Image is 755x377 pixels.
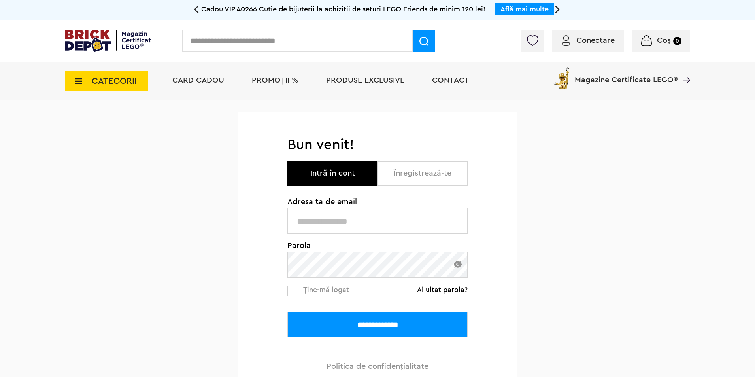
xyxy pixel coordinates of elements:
a: Află mai multe [500,6,549,13]
span: Conectare [576,36,615,44]
span: Parola [287,242,468,250]
h1: Bun venit! [287,136,468,153]
a: Magazine Certificate LEGO® [678,66,690,74]
span: Coș [657,36,671,44]
span: Magazine Certificate LEGO® [575,66,678,84]
a: Conectare [562,36,615,44]
a: Produse exclusive [326,76,404,84]
span: CATEGORII [92,77,137,85]
button: Intră în cont [287,161,377,186]
a: Card Cadou [172,76,224,84]
a: Politica de confidenţialitate [327,362,428,370]
button: Înregistrează-te [377,161,468,186]
a: Contact [432,76,469,84]
a: PROMOȚII % [252,76,298,84]
span: Ține-mă logat [303,286,349,293]
span: Cadou VIP 40266 Cutie de bijuterii la achiziții de seturi LEGO Friends de minim 120 lei! [201,6,485,13]
span: Adresa ta de email [287,198,468,206]
a: Ai uitat parola? [417,286,468,294]
small: 0 [673,37,681,45]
